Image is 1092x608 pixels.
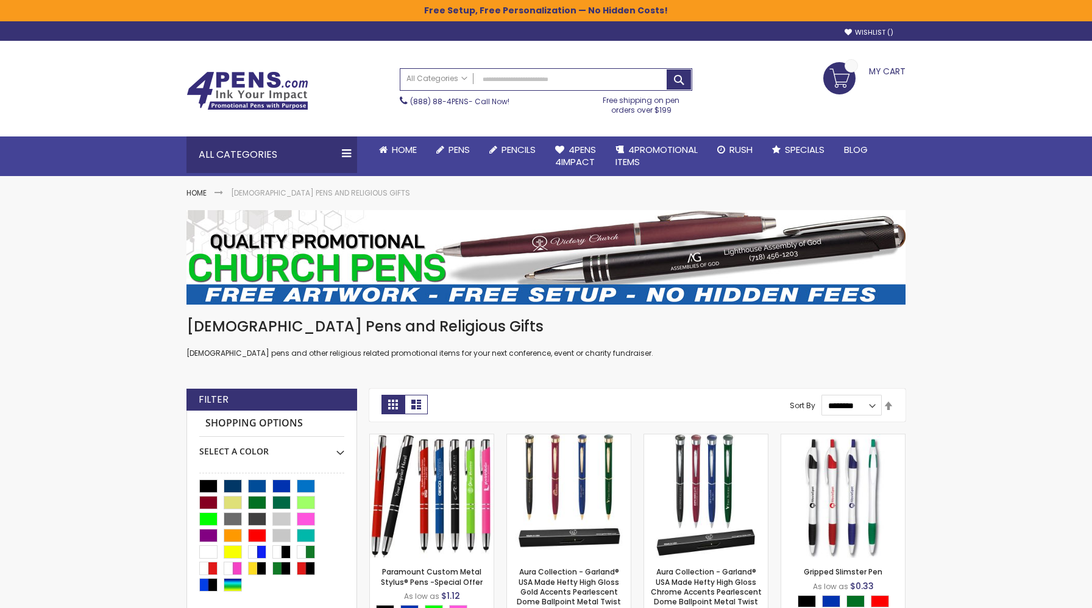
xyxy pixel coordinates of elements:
span: Blog [844,143,868,156]
img: Paramount Custom Metal Stylus® Pens -Special Offer [370,434,494,558]
a: Paramount Custom Metal Stylus® Pens -Special Offer [381,567,483,587]
a: Pens [427,136,480,163]
a: 4Pens4impact [545,136,606,176]
img: Aura Collection - Garland® USA Made Hefty High Gloss Gold Accents Pearlescent Dome Ballpoint Meta... [507,434,631,558]
div: Select A Color [199,437,344,458]
a: Wishlist [845,28,893,37]
span: As low as [404,591,439,601]
h1: [DEMOGRAPHIC_DATA] Pens and Religious Gifts [186,317,906,336]
span: Pencils [502,143,536,156]
div: All Categories [186,136,357,173]
span: 4PROMOTIONAL ITEMS [615,143,698,168]
span: Pens [448,143,470,156]
div: Blue [822,595,840,607]
a: Blog [834,136,877,163]
div: [DEMOGRAPHIC_DATA] pens and other religious related promotional items for your next conference, e... [186,317,906,359]
div: Black [798,595,816,607]
label: Sort By [790,400,815,411]
strong: Filter [199,393,229,406]
div: Free shipping on pen orders over $199 [590,91,693,115]
img: Church Pens and Religious Gifts [186,210,906,305]
a: Home [369,136,427,163]
a: Gripped Slimster Pen [804,567,882,577]
img: Aura Collection - Garland® USA Made Hefty High Gloss Chrome Accents Pearlescent Dome Ballpoint Me... [644,434,768,558]
a: Home [186,188,207,198]
span: - Call Now! [410,96,509,107]
a: Aura Collection - Garland® USA Made Hefty High Gloss Gold Accents Pearlescent Dome Ballpoint Meta... [507,434,631,444]
span: All Categories [406,74,467,83]
a: 4PROMOTIONALITEMS [606,136,707,176]
a: (888) 88-4PENS [410,96,469,107]
span: $1.12 [441,590,460,602]
div: Green [846,595,865,607]
a: Rush [707,136,762,163]
div: Red [871,595,889,607]
span: 4Pens 4impact [555,143,596,168]
a: Aura Collection - Garland® USA Made Hefty High Gloss Chrome Accents Pearlescent Dome Ballpoint Me... [644,434,768,444]
span: Specials [785,143,824,156]
span: Rush [729,143,753,156]
strong: Shopping Options [199,411,344,437]
a: Pencils [480,136,545,163]
span: As low as [813,581,848,592]
span: Home [392,143,417,156]
a: Gripped Slimster Pen [781,434,905,444]
img: Gripped Slimster Pen [781,434,905,558]
a: Specials [762,136,834,163]
a: Paramount Custom Metal Stylus® Pens -Special Offer [370,434,494,444]
strong: Grid [381,395,405,414]
img: 4Pens Custom Pens and Promotional Products [186,71,308,110]
strong: [DEMOGRAPHIC_DATA] Pens and Religious Gifts [231,188,410,198]
span: $0.33 [850,580,874,592]
a: All Categories [400,69,473,89]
